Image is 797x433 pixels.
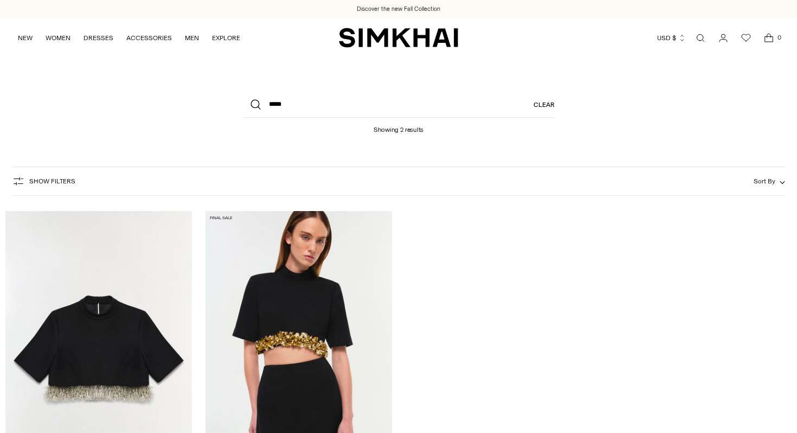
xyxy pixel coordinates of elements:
[534,92,555,118] a: Clear
[374,118,423,133] h1: Showing 2 results
[754,177,775,185] span: Sort By
[29,177,75,185] span: Show Filters
[774,33,784,42] span: 0
[339,27,458,48] a: SIMKHAI
[12,173,75,190] button: Show Filters
[126,26,172,50] a: ACCESSORIES
[185,26,199,50] a: MEN
[212,26,240,50] a: EXPLORE
[657,26,686,50] button: USD $
[758,27,780,49] a: Open cart modal
[690,27,711,49] a: Open search modal
[243,92,269,118] button: Search
[83,26,113,50] a: DRESSES
[712,27,734,49] a: Go to the account page
[46,26,70,50] a: WOMEN
[357,5,440,14] a: Discover the new Fall Collection
[18,26,33,50] a: NEW
[754,175,785,187] button: Sort By
[735,27,757,49] a: Wishlist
